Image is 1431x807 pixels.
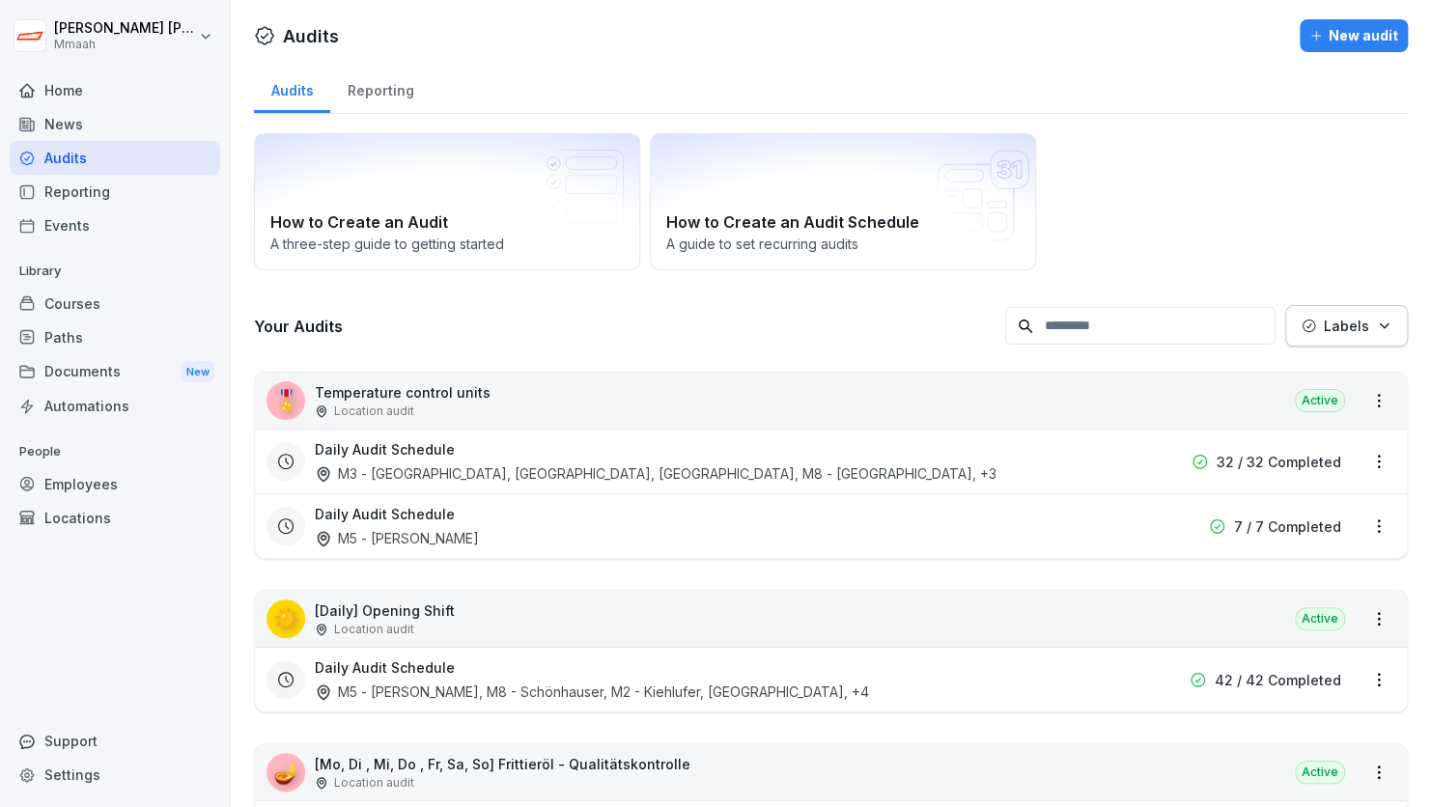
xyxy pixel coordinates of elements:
button: New audit [1300,19,1408,52]
a: How to Create an Audit ScheduleA guide to set recurring audits [650,133,1036,270]
div: Active [1295,607,1345,630]
a: DocumentsNew [10,354,220,390]
div: M5 - [PERSON_NAME], M8 - Schönhauser, M2 - Kiehlufer, [GEOGRAPHIC_DATA] , +4 [315,682,869,702]
h2: How to Create an Audit [270,210,624,234]
a: Locations [10,501,220,535]
div: New [182,361,214,383]
div: Active [1295,389,1345,412]
p: [PERSON_NAME] [PERSON_NAME] [54,20,195,37]
div: 🪔 [267,753,305,792]
a: Audits [254,64,330,113]
p: 42 / 42 Completed [1215,670,1341,690]
div: M3 - [GEOGRAPHIC_DATA], [GEOGRAPHIC_DATA], [GEOGRAPHIC_DATA], M8 - [GEOGRAPHIC_DATA] , +3 [315,463,996,484]
p: People [10,436,220,467]
p: Mmaah [54,38,195,51]
p: Location audit [334,403,414,420]
a: Employees [10,467,220,501]
div: Documents [10,354,220,390]
a: Reporting [330,64,431,113]
button: Labels [1285,305,1408,347]
p: Library [10,256,220,287]
p: [Daily] Opening Shift [315,600,455,621]
a: Reporting [10,175,220,209]
div: New audit [1309,25,1398,46]
p: A guide to set recurring audits [666,234,1020,254]
h3: Your Audits [254,316,996,337]
a: How to Create an AuditA three-step guide to getting started [254,133,640,270]
p: Location audit [334,774,414,792]
p: Location audit [334,621,414,638]
a: Paths [10,320,220,354]
h3: Daily Audit Schedule [315,657,455,678]
div: M5 - [PERSON_NAME] [315,528,479,548]
div: ☀️ [267,599,305,638]
a: Home [10,73,220,107]
div: 🎖️ [267,381,305,420]
p: A three-step guide to getting started [270,234,624,254]
a: Audits [10,141,220,175]
h2: How to Create an Audit Schedule [666,210,1020,234]
h3: Daily Audit Schedule [315,504,455,524]
p: 32 / 32 Completed [1217,452,1341,472]
a: Courses [10,287,220,320]
a: Settings [10,758,220,792]
a: News [10,107,220,141]
a: Automations [10,389,220,423]
div: Support [10,724,220,758]
div: Active [1295,761,1345,784]
a: Events [10,209,220,242]
h3: Daily Audit Schedule [315,439,455,459]
p: Temperature control units [315,382,491,403]
p: 7 / 7 Completed [1234,516,1341,537]
p: [Mo, Di , Mi, Do , Fr, Sa, So] Frittieröl - Qualitätskontrolle [315,754,690,774]
p: Labels [1324,316,1369,336]
h1: Audits [283,23,339,49]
